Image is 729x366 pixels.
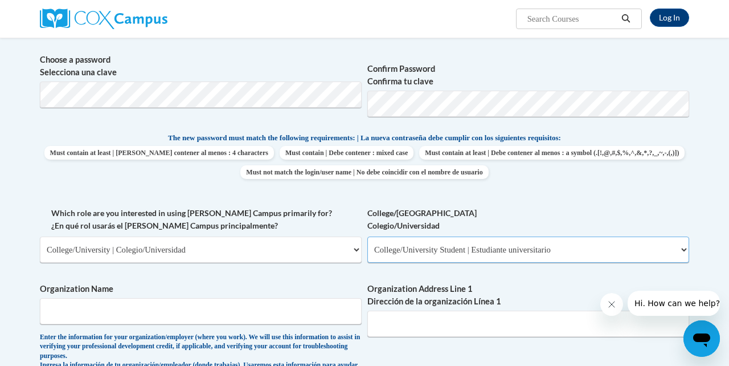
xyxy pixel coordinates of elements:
label: Choose a password Selecciona una clave [40,54,362,79]
input: Metadata input [367,311,689,337]
iframe: Message from company [628,291,720,316]
span: Must contain at least | Debe contener al menos : a symbol (.[!,@,#,$,%,^,&,*,?,_,~,-,(,)]) [419,146,685,160]
iframe: Button to launch messaging window [683,320,720,357]
span: Must contain | Debe contener : mixed case [280,146,413,160]
span: Must contain at least | [PERSON_NAME] contener al menos : 4 characters [44,146,274,160]
label: College/[GEOGRAPHIC_DATA] Colegio/Universidad [367,207,689,232]
iframe: Close message [600,293,623,316]
span: Must not match the login/user name | No debe coincidir con el nombre de usuario [240,165,488,179]
a: Log In [650,9,689,27]
label: Organization Name [40,283,362,295]
input: Search Courses [526,12,617,26]
label: Organization Address Line 1 Dirección de la organización Línea 1 [367,283,689,308]
label: Which role are you interested in using [PERSON_NAME] Campus primarily for? ¿En qué rol usarás el ... [40,207,362,232]
img: Cox Campus [40,9,167,29]
span: The new password must match the following requirements: | La nueva contraseña debe cumplir con lo... [168,133,561,143]
button: Search [617,12,634,26]
label: Confirm Password Confirma tu clave [367,63,689,88]
input: Metadata input [40,298,362,324]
